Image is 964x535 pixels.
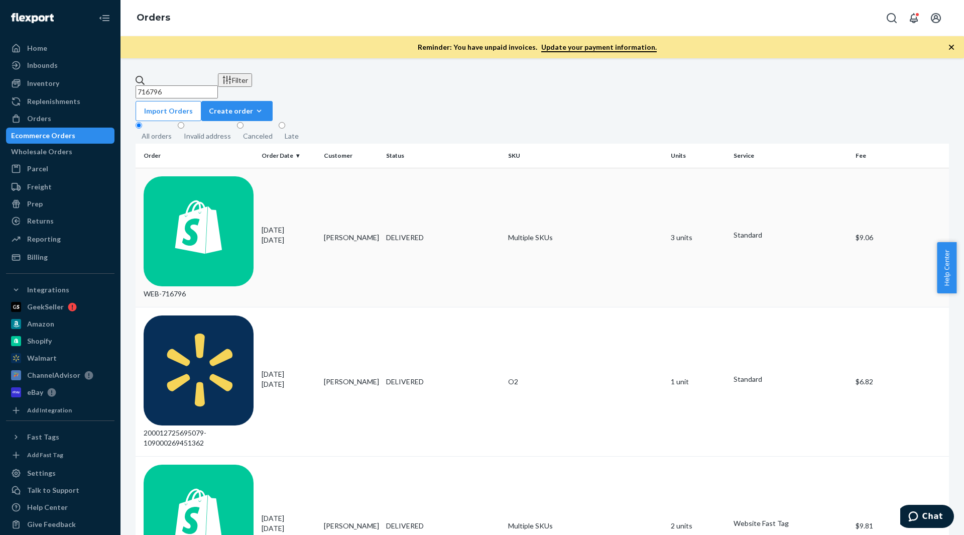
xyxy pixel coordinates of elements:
td: [PERSON_NAME] [320,168,382,307]
td: 1 unit [667,307,729,456]
div: Shopify [27,336,52,346]
div: Prep [27,199,43,209]
a: Add Integration [6,404,114,416]
div: Create order [209,106,265,116]
div: Give Feedback [27,519,76,529]
td: Multiple SKUs [504,168,667,307]
div: Add Fast Tag [27,451,63,459]
a: Freight [6,179,114,195]
div: Ecommerce Orders [11,131,75,141]
th: Order Date [258,144,320,168]
div: ChannelAdvisor [27,370,80,380]
button: Filter [218,73,252,87]
div: WEB-716796 [144,176,254,299]
a: Ecommerce Orders [6,128,114,144]
div: Parcel [27,164,48,174]
button: Create order [201,101,273,121]
div: [DATE] [262,513,316,533]
div: DELIVERED [386,233,500,243]
input: Invalid address [178,122,184,129]
div: Home [27,43,47,53]
a: Home [6,40,114,56]
button: Open Search Box [882,8,902,28]
div: Billing [27,252,48,262]
img: Flexport logo [11,13,54,23]
a: Returns [6,213,114,229]
p: [DATE] [262,379,316,389]
input: Canceled [237,122,244,129]
button: Open notifications [904,8,924,28]
div: Walmart [27,353,57,363]
input: All orders [136,122,142,129]
div: Invalid address [184,131,231,141]
th: Service [730,144,852,168]
div: Integrations [27,285,69,295]
div: Reporting [27,234,61,244]
button: Give Feedback [6,516,114,532]
iframe: Opens a widget where you can chat to one of our agents [900,505,954,530]
div: Late [285,131,299,141]
p: [DATE] [262,235,316,245]
a: Orders [6,111,114,127]
div: DELIVERED [386,521,500,531]
a: Parcel [6,161,114,177]
div: Help Center [27,502,68,512]
div: Inventory [27,78,59,88]
input: Late [279,122,285,129]
p: Reminder: You have unpaid invoices. [418,42,657,52]
a: Prep [6,196,114,212]
div: Filter [222,75,248,85]
div: All orders [142,131,172,141]
a: Amazon [6,316,114,332]
th: Units [667,144,729,168]
a: eBay [6,384,114,400]
td: $9.06 [852,168,949,307]
a: Replenishments [6,93,114,110]
th: Status [382,144,504,168]
div: GeekSeller [27,302,64,312]
div: Inbounds [27,60,58,70]
div: Fast Tags [27,432,59,442]
a: Walmart [6,350,114,366]
div: eBay [27,387,43,397]
div: Customer [324,151,378,160]
div: Orders [27,114,51,124]
div: O2 [508,377,663,387]
th: Order [136,144,258,168]
td: 3 units [667,168,729,307]
div: Settings [27,468,56,478]
td: $6.82 [852,307,949,456]
p: [DATE] [262,523,316,533]
button: Open account menu [926,8,946,28]
p: Standard [734,230,848,240]
a: Orders [137,12,170,23]
a: Billing [6,249,114,265]
th: SKU [504,144,667,168]
a: Settings [6,465,114,481]
a: Inbounds [6,57,114,73]
a: ChannelAdvisor [6,367,114,383]
button: Integrations [6,282,114,298]
input: Search orders [136,85,218,98]
div: Add Integration [27,406,72,414]
p: Website Fast Tag [734,518,848,528]
div: Replenishments [27,96,80,106]
th: Fee [852,144,949,168]
a: Wholesale Orders [6,144,114,160]
ol: breadcrumbs [129,4,178,33]
div: Freight [27,182,52,192]
button: Help Center [937,242,956,293]
div: Amazon [27,319,54,329]
button: Close Navigation [94,8,114,28]
div: DELIVERED [386,377,500,387]
div: Wholesale Orders [11,147,72,157]
div: [DATE] [262,369,316,389]
div: Canceled [243,131,273,141]
div: Talk to Support [27,485,79,495]
a: Reporting [6,231,114,247]
a: Inventory [6,75,114,91]
button: Import Orders [136,101,201,121]
a: Help Center [6,499,114,515]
